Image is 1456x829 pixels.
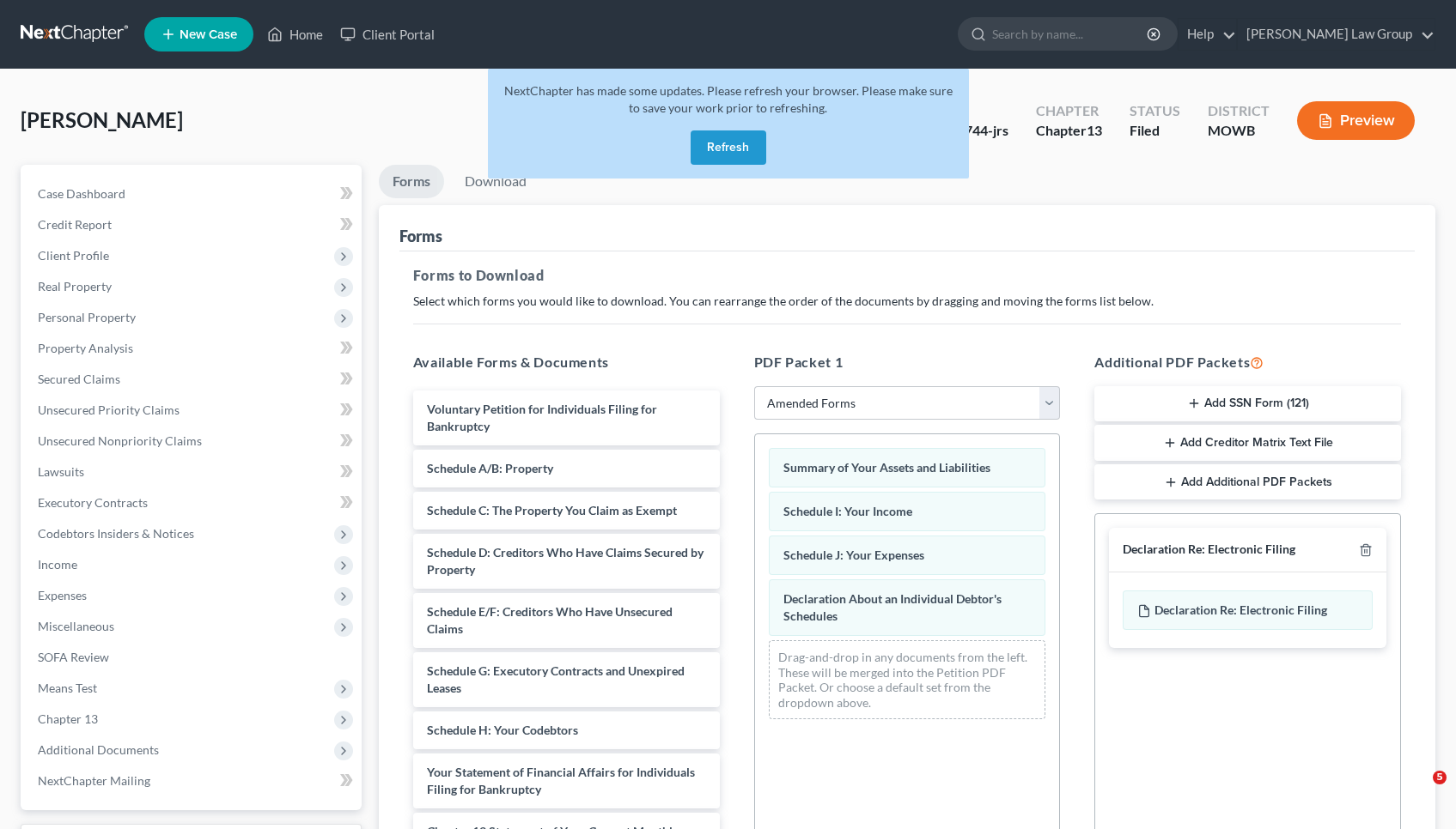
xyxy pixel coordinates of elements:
[38,372,120,386] span: Secured Claims
[24,487,362,518] a: Executory Contracts
[1433,771,1447,784] span: 5
[769,640,1046,719] div: Drag-and-drop in any documents from the left. These will be merged into the Petition PDF Packet. ...
[38,650,109,664] span: SOFA Review
[1297,101,1415,140] button: Preview
[1094,386,1401,422] button: Add SSN Form (121)
[379,165,444,198] a: Forms
[38,711,98,726] span: Chapter 13
[427,604,673,636] span: Schedule E/F: Creditors Who Have Unsecured Claims
[38,773,150,788] span: NextChapter Mailing
[427,545,704,577] span: Schedule D: Creditors Who Have Claims Secured by Property
[413,265,1401,286] h5: Forms to Download
[38,310,136,324] span: Personal Property
[38,588,87,602] span: Expenses
[929,121,1008,141] div: 25-20744-jrs
[38,279,112,293] span: Real Property
[21,107,183,132] span: [PERSON_NAME]
[38,402,180,417] span: Unsecured Priority Claims
[1238,19,1435,50] a: [PERSON_NAME] Law Group
[24,333,362,364] a: Property Analysis
[38,681,97,695] span: Means Test
[332,19,443,50] a: Client Portal
[992,18,1149,50] input: Search by name...
[427,503,677,517] span: Schedule C: The Property You Claim as Exempt
[783,591,1002,623] span: Declaration About an Individual Debtor's Schedules
[38,495,148,510] span: Executory Contracts
[24,426,362,457] a: Unsecured Nonpriority Claims
[783,504,912,518] span: Schedule I: Your Income
[1208,101,1270,121] div: District
[1094,425,1401,461] button: Add Creditor Matrix Text File
[1087,122,1102,138] span: 13
[427,402,657,433] span: Voluntary Petition for Individuals Filing for Bankruptcy
[427,461,553,475] span: Schedule A/B: Property
[427,663,685,695] span: Schedule G: Executory Contracts and Unexpired Leases
[38,341,133,355] span: Property Analysis
[38,248,109,263] span: Client Profile
[24,364,362,395] a: Secured Claims
[413,352,720,372] h5: Available Forms & Documents
[691,130,766,165] button: Refresh
[427,723,578,737] span: Schedule H: Your Codebtors
[38,526,194,541] span: Codebtors Insiders & Notices
[1094,352,1401,372] h5: Additional PDF Packets
[38,217,112,232] span: Credit Report
[504,83,953,115] span: NextChapter has made some updates. Please refresh your browser. Please make sure to save your wor...
[929,101,1008,121] div: Case
[24,642,362,673] a: SOFA Review
[24,457,362,487] a: Lawsuits
[24,395,362,426] a: Unsecured Priority Claims
[38,186,125,201] span: Case Dashboard
[427,765,695,796] span: Your Statement of Financial Affairs for Individuals Filing for Bankruptcy
[24,179,362,209] a: Case Dashboard
[24,765,362,796] a: NextChapter Mailing
[38,742,159,757] span: Additional Documents
[1036,121,1102,141] div: Chapter
[38,433,202,448] span: Unsecured Nonpriority Claims
[180,28,237,41] span: New Case
[1208,121,1270,141] div: MOWB
[38,619,114,633] span: Miscellaneous
[1179,19,1236,50] a: Help
[1094,464,1401,500] button: Add Additional PDF Packets
[413,293,1401,310] p: Select which forms you would like to download. You can rearrange the order of the documents by dr...
[783,548,924,562] span: Schedule J: Your Expenses
[399,226,442,246] div: Forms
[1036,101,1102,121] div: Chapter
[783,460,990,475] span: Summary of Your Assets and Liabilities
[259,19,332,50] a: Home
[1130,101,1180,121] div: Status
[1154,602,1327,617] span: Declaration Re: Electronic Filing
[754,352,1061,372] h5: PDF Packet 1
[1398,771,1439,812] iframe: Intercom live chat
[38,557,77,572] span: Income
[1123,542,1295,558] div: Declaration Re: Electronic Filing
[24,209,362,240] a: Credit Report
[38,464,84,479] span: Lawsuits
[1130,121,1180,141] div: Filed
[451,165,540,198] a: Download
